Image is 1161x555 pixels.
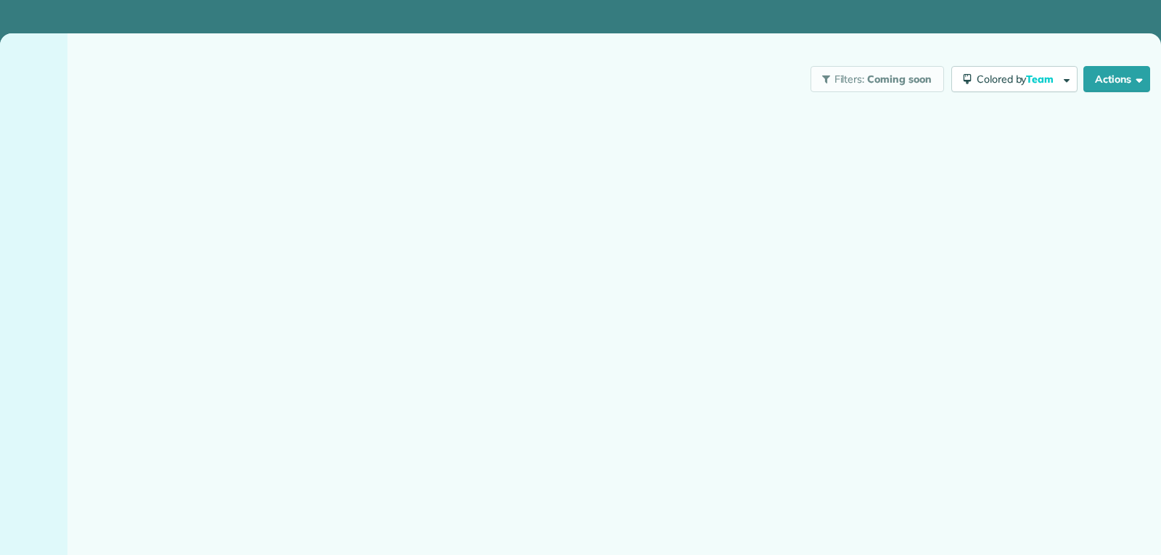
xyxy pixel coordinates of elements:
[977,73,1059,86] span: Colored by
[867,73,932,86] span: Coming soon
[951,66,1078,92] button: Colored byTeam
[1083,66,1150,92] button: Actions
[834,73,865,86] span: Filters:
[1026,73,1056,86] span: Team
